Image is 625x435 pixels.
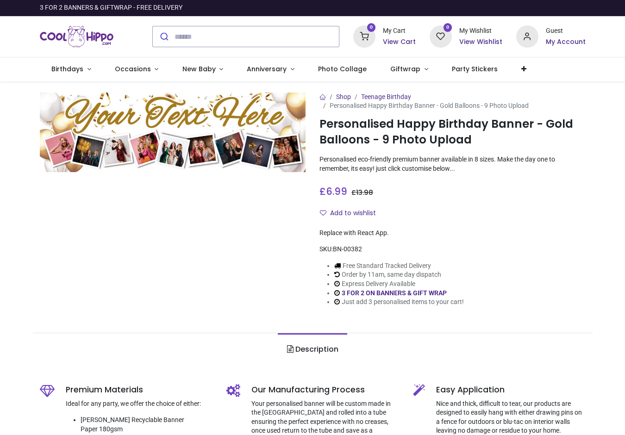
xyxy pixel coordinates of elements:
[334,298,464,307] li: Just add 3 personalised items to your cart!
[319,116,586,148] h1: Personalised Happy Birthday Banner - Gold Balloons - 9 Photo Upload
[40,3,182,12] div: 3 FOR 2 BANNERS & GIFTWRAP - FREE DELIVERY
[66,384,212,396] h5: Premium Materials
[318,64,367,74] span: Photo Collage
[115,64,151,74] span: Occasions
[356,188,373,197] span: 13.98
[334,270,464,280] li: Order by 11am, same day dispatch
[247,64,287,74] span: Anniversary
[182,64,216,74] span: New Baby
[334,280,464,289] li: Express Delivery Available
[379,57,440,81] a: Giftwrap
[319,229,586,238] div: Replace with React App.
[336,93,351,100] a: Shop
[40,24,114,50] a: Logo of Cool Hippo
[391,3,586,12] iframe: Customer reviews powered by Trustpilot
[459,26,502,36] div: My Wishlist
[342,289,447,297] a: 3 FOR 2 ON BANNERS & GIFT WRAP
[319,185,347,198] span: £
[319,205,384,221] button: Add to wishlistAdd to wishlist
[444,23,452,32] sup: 0
[436,384,586,396] h5: Easy Application
[40,57,103,81] a: Birthdays
[351,188,373,197] span: £
[383,37,416,47] a: View Cart
[361,93,411,100] a: Teenage Birthday
[452,64,498,74] span: Party Stickers
[40,93,306,172] img: Personalised Happy Birthday Banner - Gold Balloons - 9 Photo Upload
[319,245,586,254] div: SKU:
[390,64,420,74] span: Giftwrap
[320,210,326,216] i: Add to wishlist
[353,32,375,40] a: 0
[278,333,347,366] a: Description
[330,102,529,109] span: Personalised Happy Birthday Banner - Gold Balloons - 9 Photo Upload
[546,26,586,36] div: Guest
[367,23,376,32] sup: 0
[170,57,235,81] a: New Baby
[333,245,362,253] span: BN-00382
[546,37,586,47] a: My Account
[103,57,170,81] a: Occasions
[66,399,212,409] p: Ideal for any party, we offer the choice of either:
[81,416,212,434] li: [PERSON_NAME] Recyclable Banner Paper 180gsm
[383,26,416,36] div: My Cart
[251,384,399,396] h5: Our Manufacturing Process
[153,26,175,47] button: Submit
[430,32,452,40] a: 0
[40,24,114,50] img: Cool Hippo
[459,37,502,47] a: View Wishlist
[235,57,306,81] a: Anniversary
[51,64,83,74] span: Birthdays
[319,155,586,173] p: Personalised eco-friendly premium banner available in 8 sizes. Make the day one to remember, its ...
[334,261,464,271] li: Free Standard Tracked Delivery
[326,185,347,198] span: 6.99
